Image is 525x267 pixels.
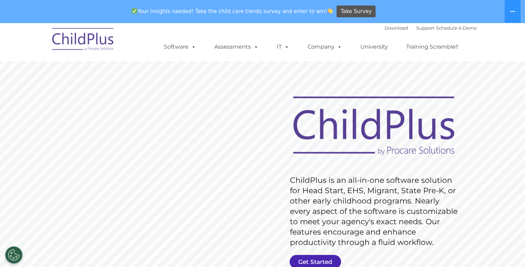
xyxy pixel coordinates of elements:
[301,40,349,54] a: Company
[436,25,477,31] a: Schedule A Demo
[337,6,376,18] a: Take Survey
[129,4,336,18] span: Your insights needed! Take the child care trends survey and enter to win!
[157,40,203,54] a: Software
[49,23,118,58] img: ChildPlus by Procare Solutions
[353,40,395,54] a: University
[5,246,22,264] button: Cookies Settings
[385,25,477,31] font: |
[399,40,465,54] a: Training Scramble!!
[132,8,137,13] img: ✅
[328,8,333,13] img: 👏
[270,40,296,54] a: IT
[416,25,435,31] a: Support
[385,25,408,31] a: Download
[341,6,372,18] span: Take Survey
[290,175,461,248] rs-layer: ChildPlus is an all-in-one software solution for Head Start, EHS, Migrant, State Pre-K, or other ...
[207,40,265,54] a: Assessments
